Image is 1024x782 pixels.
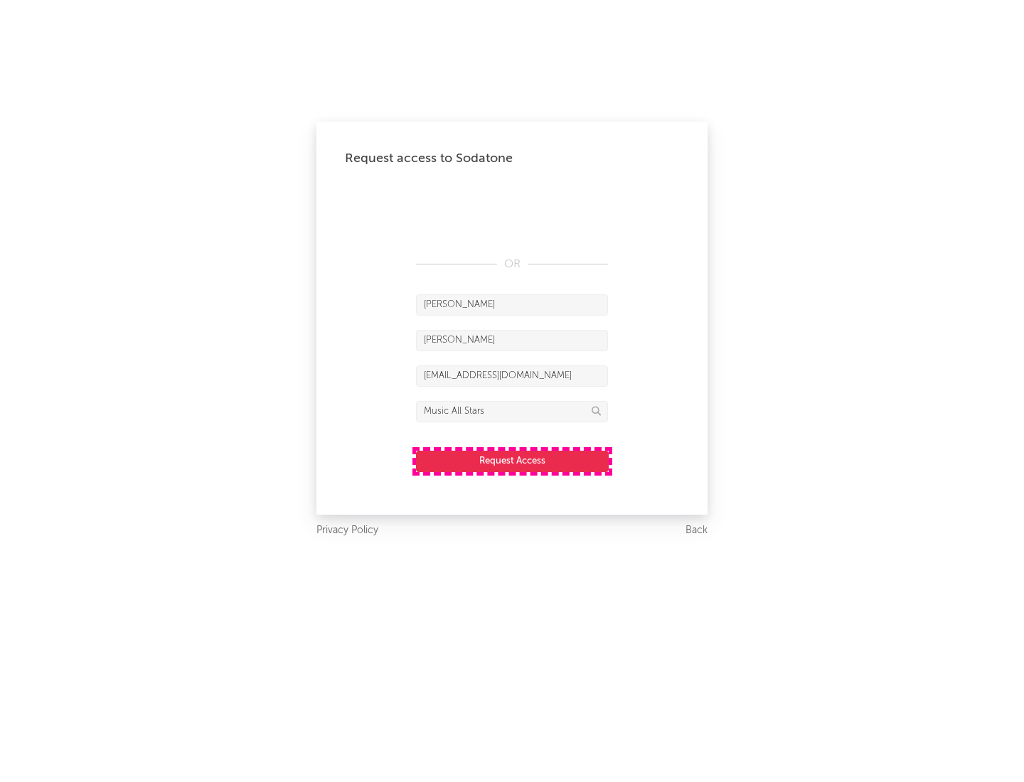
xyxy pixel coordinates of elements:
a: Privacy Policy [316,522,378,540]
a: Back [686,522,708,540]
input: Division [416,401,608,422]
button: Request Access [416,451,609,472]
input: First Name [416,294,608,316]
input: Email [416,365,608,387]
div: Request access to Sodatone [345,150,679,167]
input: Last Name [416,330,608,351]
div: OR [416,256,608,273]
